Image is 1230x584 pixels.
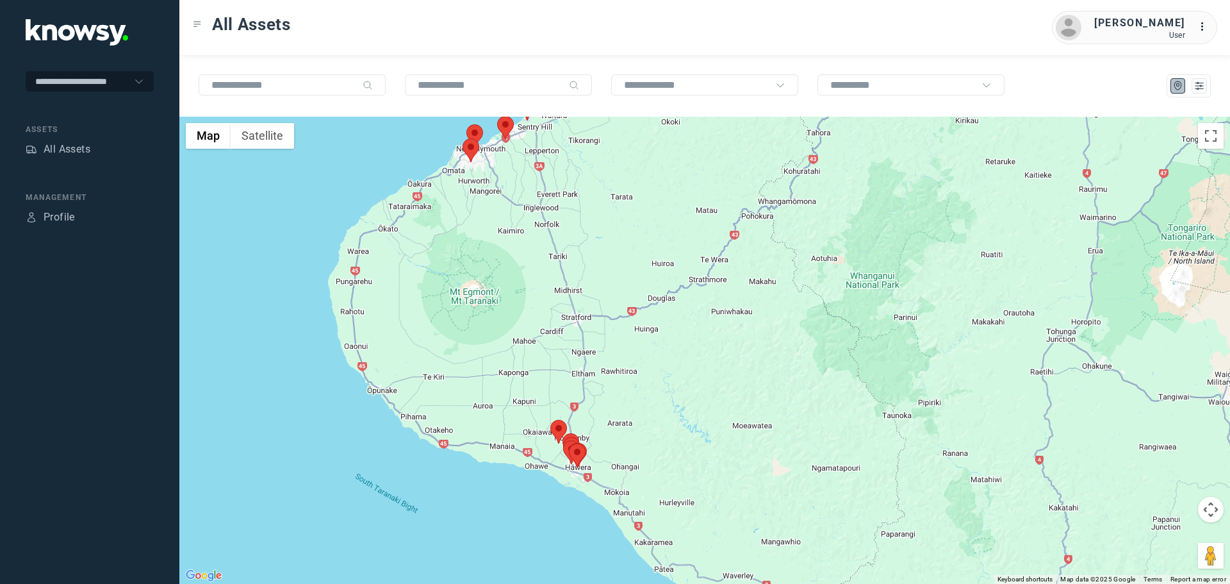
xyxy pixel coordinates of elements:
a: AssetsAll Assets [26,142,90,157]
button: Toggle fullscreen view [1198,123,1224,149]
div: Management [26,192,154,203]
div: : [1198,19,1213,35]
img: Google [183,567,225,584]
div: All Assets [44,142,90,157]
a: Open this area in Google Maps (opens a new window) [183,567,225,584]
tspan: ... [1199,22,1211,31]
div: Map [1172,80,1184,92]
a: Terms (opens in new tab) [1144,576,1163,583]
span: All Assets [212,13,291,36]
button: Drag Pegman onto the map to open Street View [1198,543,1224,569]
div: Assets [26,124,154,135]
img: avatar.png [1056,15,1081,40]
div: Toggle Menu [193,20,202,29]
div: Search [363,80,373,90]
img: Application Logo [26,19,128,46]
div: : [1198,19,1213,37]
a: ProfileProfile [26,210,75,225]
div: Search [569,80,579,90]
button: Show satellite imagery [231,123,294,149]
button: Keyboard shortcuts [997,575,1053,584]
span: Map data ©2025 Google [1060,576,1135,583]
div: Profile [26,212,37,223]
div: Profile [44,210,75,225]
button: Show street map [186,123,231,149]
div: [PERSON_NAME] [1094,15,1185,31]
a: Report a map error [1170,576,1226,583]
div: Assets [26,144,37,155]
div: List [1193,80,1205,92]
button: Map camera controls [1198,497,1224,522]
div: User [1094,31,1185,40]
